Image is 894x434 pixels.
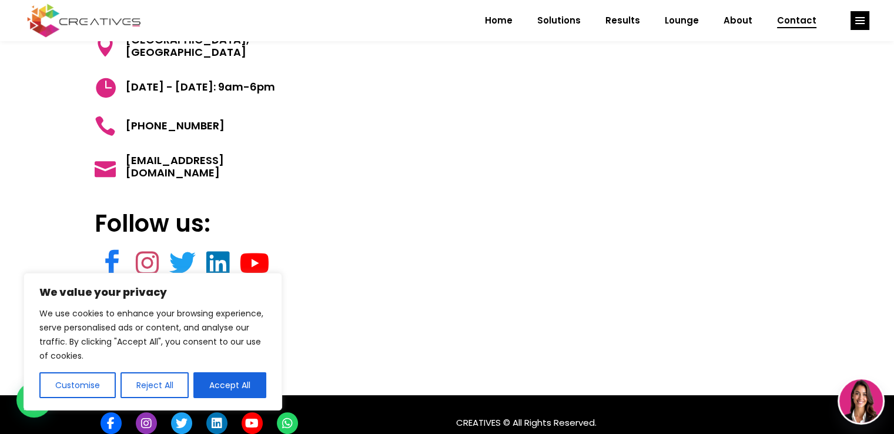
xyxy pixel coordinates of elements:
[116,34,304,59] span: [GEOGRAPHIC_DATA], [GEOGRAPHIC_DATA]
[136,412,157,434] a: link
[851,11,869,30] a: link
[206,412,227,434] a: link
[839,379,883,423] img: agent
[39,285,266,299] p: We value your privacy
[665,5,699,36] span: Lounge
[95,209,304,238] h3: Follow us:
[485,5,513,36] span: Home
[116,115,225,136] span: [PHONE_NUMBER]
[95,154,304,179] a: [EMAIL_ADDRESS][DOMAIN_NAME]
[16,382,52,418] div: WhatsApp contact
[171,412,192,434] a: link
[593,5,652,36] a: Results
[116,154,304,179] span: [EMAIL_ADDRESS][DOMAIN_NAME]
[711,5,765,36] a: About
[116,76,275,98] span: [DATE] - [DATE]: 9am-6pm
[25,2,143,39] img: Creatives
[242,412,263,434] a: link
[724,5,752,36] span: About
[206,249,229,278] a: link
[652,5,711,36] a: Lounge
[456,406,800,430] p: CREATIVES © All Rights Reserved.
[537,5,581,36] span: Solutions
[765,5,829,36] a: Contact
[39,372,116,398] button: Customise
[136,249,159,278] a: link
[99,249,125,278] a: link
[193,372,266,398] button: Accept All
[525,5,593,36] a: Solutions
[605,5,640,36] span: Results
[120,372,189,398] button: Reject All
[101,412,122,434] a: link
[473,5,525,36] a: Home
[169,249,196,278] a: link
[39,306,266,363] p: We use cookies to enhance your browsing experience, serve personalised ads or content, and analys...
[240,249,270,278] a: link
[277,412,298,434] a: link
[95,115,225,136] a: [PHONE_NUMBER]
[777,5,816,36] span: Contact
[24,273,282,410] div: We value your privacy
